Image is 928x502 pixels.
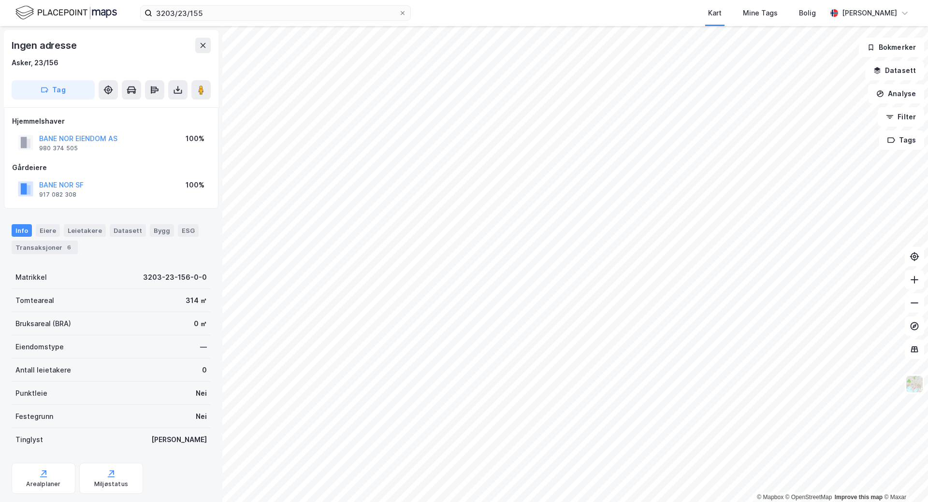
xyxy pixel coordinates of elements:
[799,7,816,19] div: Bolig
[879,130,924,150] button: Tags
[15,341,64,353] div: Eiendomstype
[150,224,174,237] div: Bygg
[880,456,928,502] iframe: Chat Widget
[64,243,74,252] div: 6
[39,191,76,199] div: 917 082 308
[196,411,207,422] div: Nei
[186,295,207,306] div: 314 ㎡
[865,61,924,80] button: Datasett
[64,224,106,237] div: Leietakere
[12,38,78,53] div: Ingen adresse
[202,364,207,376] div: 0
[15,411,53,422] div: Festegrunn
[12,57,58,69] div: Asker, 23/156
[196,387,207,399] div: Nei
[868,84,924,103] button: Analyse
[15,272,47,283] div: Matrikkel
[194,318,207,330] div: 0 ㎡
[39,144,78,152] div: 980 374 505
[12,80,95,100] button: Tag
[12,224,32,237] div: Info
[12,115,210,127] div: Hjemmelshaver
[186,179,204,191] div: 100%
[15,434,43,445] div: Tinglyst
[743,7,778,19] div: Mine Tags
[15,295,54,306] div: Tomteareal
[757,494,783,501] a: Mapbox
[905,375,924,393] img: Z
[110,224,146,237] div: Datasett
[12,241,78,254] div: Transaksjoner
[878,107,924,127] button: Filter
[880,456,928,502] div: Kontrollprogram for chat
[15,387,47,399] div: Punktleie
[143,272,207,283] div: 3203-23-156-0-0
[15,364,71,376] div: Antall leietakere
[200,341,207,353] div: —
[785,494,832,501] a: OpenStreetMap
[178,224,199,237] div: ESG
[15,318,71,330] div: Bruksareal (BRA)
[94,480,128,488] div: Miljøstatus
[26,480,60,488] div: Arealplaner
[859,38,924,57] button: Bokmerker
[708,7,722,19] div: Kart
[835,494,883,501] a: Improve this map
[152,6,399,20] input: Søk på adresse, matrikkel, gårdeiere, leietakere eller personer
[842,7,897,19] div: [PERSON_NAME]
[15,4,117,21] img: logo.f888ab2527a4732fd821a326f86c7f29.svg
[151,434,207,445] div: [PERSON_NAME]
[12,162,210,173] div: Gårdeiere
[36,224,60,237] div: Eiere
[186,133,204,144] div: 100%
